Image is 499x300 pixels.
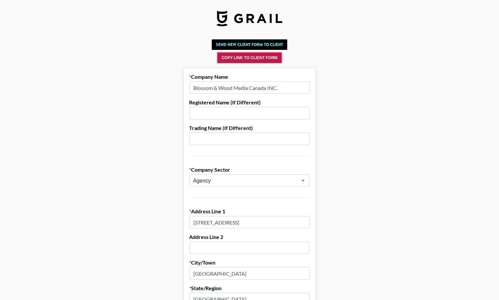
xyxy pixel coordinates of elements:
[217,11,282,26] img: Grail Talent Logo
[189,74,310,80] label: Company Name
[298,176,308,185] button: Open
[189,234,310,240] label: Address Line 2
[189,208,310,215] label: Address Line 1
[212,39,287,50] button: Send New Client Form to Client
[189,285,310,291] label: State/Region
[189,125,310,131] label: Trading Name (If Different)
[189,99,310,106] label: Registered Name (If Different)
[189,259,310,266] label: City/Town
[189,166,310,173] label: Company Sector
[217,53,282,63] button: Copy Link to Client Form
